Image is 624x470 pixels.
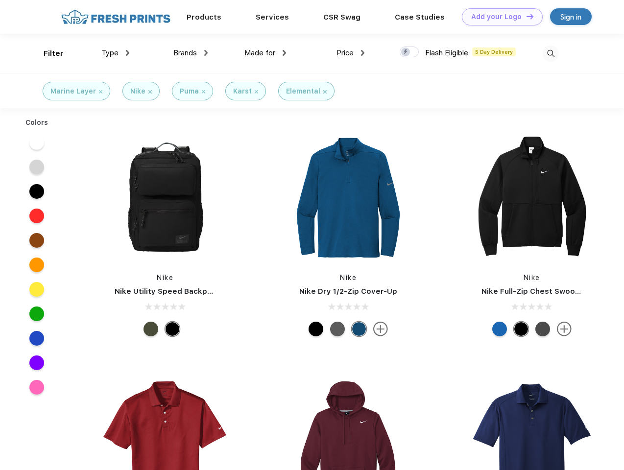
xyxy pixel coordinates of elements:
img: dropdown.png [126,50,129,56]
span: Type [101,48,119,57]
div: Gym Blue [352,322,366,336]
a: Nike [524,274,540,282]
a: Products [187,13,221,22]
div: Black [514,322,528,336]
div: Elemental [286,86,320,96]
img: filter_cancel.svg [148,90,152,94]
div: Black [309,322,323,336]
span: Made for [244,48,275,57]
img: func=resize&h=266 [467,133,597,263]
img: more.svg [373,322,388,336]
a: CSR Swag [323,13,360,22]
img: filter_cancel.svg [255,90,258,94]
img: DT [527,14,533,19]
div: Anthracite [535,322,550,336]
img: func=resize&h=266 [283,133,413,263]
div: Royal [492,322,507,336]
img: desktop_search.svg [543,46,559,62]
div: Cargo Khaki [144,322,158,336]
div: Karst [233,86,252,96]
div: Puma [180,86,199,96]
a: Nike [340,274,357,282]
img: filter_cancel.svg [323,90,327,94]
div: Colors [18,117,56,128]
div: Marine Layer [50,86,96,96]
img: fo%20logo%202.webp [58,8,173,25]
a: Nike Utility Speed Backpack [115,287,220,296]
img: filter_cancel.svg [202,90,205,94]
div: Add your Logo [471,13,522,21]
img: dropdown.png [283,50,286,56]
span: 5 Day Delivery [472,47,516,56]
img: filter_cancel.svg [99,90,102,94]
a: Nike Full-Zip Chest Swoosh Jacket [481,287,612,296]
span: Price [336,48,354,57]
a: Services [256,13,289,22]
span: Flash Eligible [425,48,468,57]
div: Sign in [560,11,581,23]
img: more.svg [557,322,572,336]
span: Brands [173,48,197,57]
div: Black [165,322,180,336]
img: dropdown.png [204,50,208,56]
a: Nike Dry 1/2-Zip Cover-Up [299,287,397,296]
div: Filter [44,48,64,59]
img: dropdown.png [361,50,364,56]
a: Nike [157,274,173,282]
a: Sign in [550,8,592,25]
div: Black Heather [330,322,345,336]
img: func=resize&h=266 [100,133,230,263]
div: Nike [130,86,145,96]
